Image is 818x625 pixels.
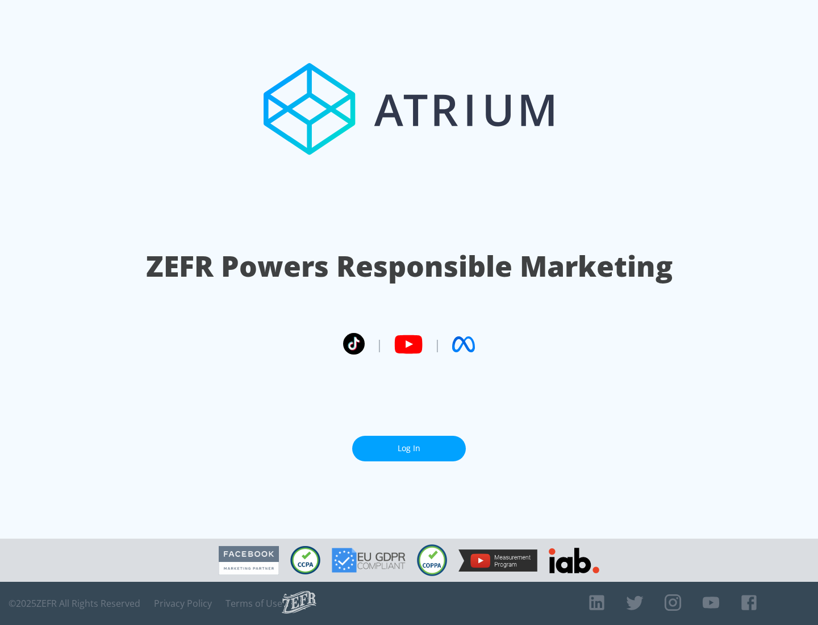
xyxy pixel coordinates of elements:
img: IAB [549,548,599,573]
span: | [376,336,383,353]
a: Terms of Use [226,598,282,609]
a: Log In [352,436,466,461]
h1: ZEFR Powers Responsible Marketing [146,247,673,286]
span: | [434,336,441,353]
a: Privacy Policy [154,598,212,609]
img: COPPA Compliant [417,544,447,576]
img: CCPA Compliant [290,546,320,574]
img: GDPR Compliant [332,548,406,573]
img: YouTube Measurement Program [458,549,537,572]
img: Facebook Marketing Partner [219,546,279,575]
span: © 2025 ZEFR All Rights Reserved [9,598,140,609]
